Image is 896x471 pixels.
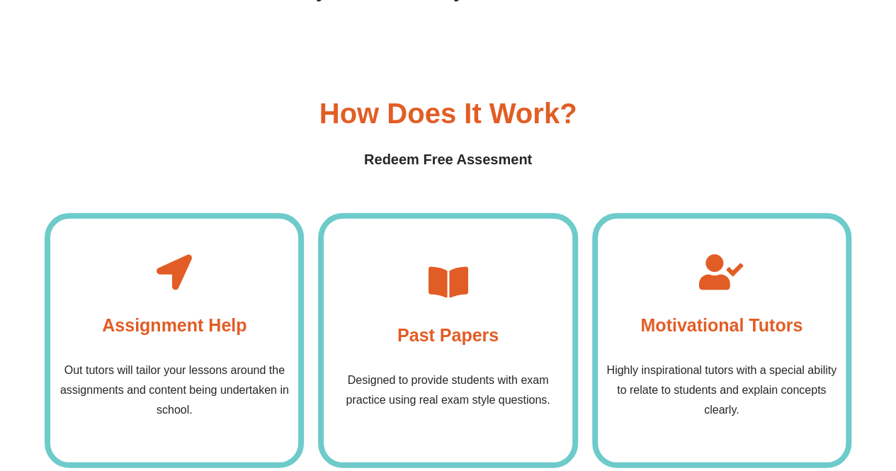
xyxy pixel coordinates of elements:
[605,361,839,420] p: Highly inspirational tutors with a special ability to relate to students and explain concepts cle...
[319,99,577,127] h3: How Does it Work?
[331,370,565,410] p: Designed to provide students with exam practice using real exam style questions.
[45,149,851,171] h4: Redeem Free Assesment
[397,321,499,349] h4: Past Papers
[102,311,246,339] h4: Assignment Help
[640,311,803,339] h4: Motivational Tutors
[660,311,896,471] iframe: Chat Widget
[57,361,291,420] p: Out tutors will tailor your lessons around the assignments and content being undertaken in school.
